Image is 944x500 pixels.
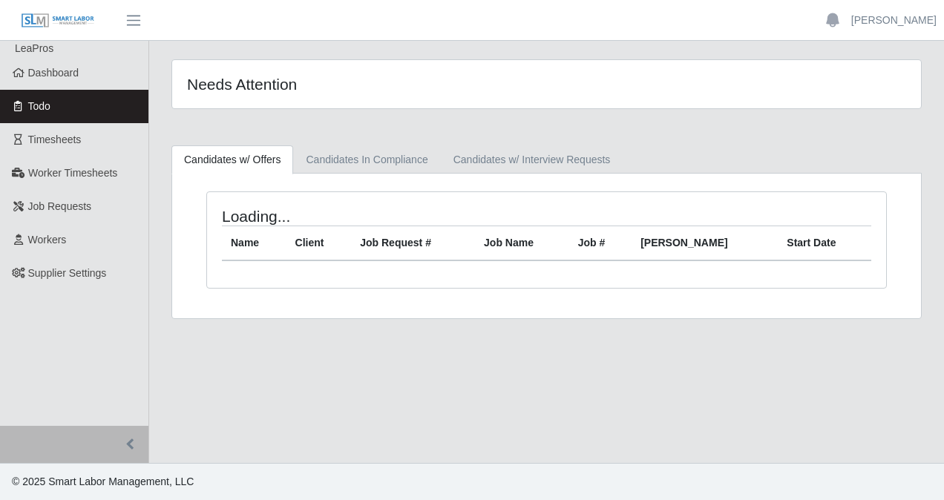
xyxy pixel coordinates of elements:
th: Name [222,226,286,261]
img: SLM Logo [21,13,95,29]
a: Candidates w/ Offers [171,145,293,174]
span: Dashboard [28,67,79,79]
th: Job Request # [351,226,475,261]
th: Client [286,226,352,261]
span: Supplier Settings [28,267,107,279]
span: © 2025 Smart Labor Management, LLC [12,476,194,487]
span: LeaPros [15,42,53,54]
th: Job # [569,226,632,261]
span: Job Requests [28,200,92,212]
th: [PERSON_NAME] [632,226,778,261]
span: Todo [28,100,50,112]
h4: Loading... [222,207,479,226]
th: Start Date [778,226,871,261]
span: Worker Timesheets [28,167,117,179]
span: Timesheets [28,134,82,145]
span: Workers [28,234,67,246]
th: Job Name [475,226,569,261]
a: Candidates In Compliance [293,145,440,174]
a: Candidates w/ Interview Requests [441,145,623,174]
a: [PERSON_NAME] [851,13,937,28]
h4: Needs Attention [187,75,473,93]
